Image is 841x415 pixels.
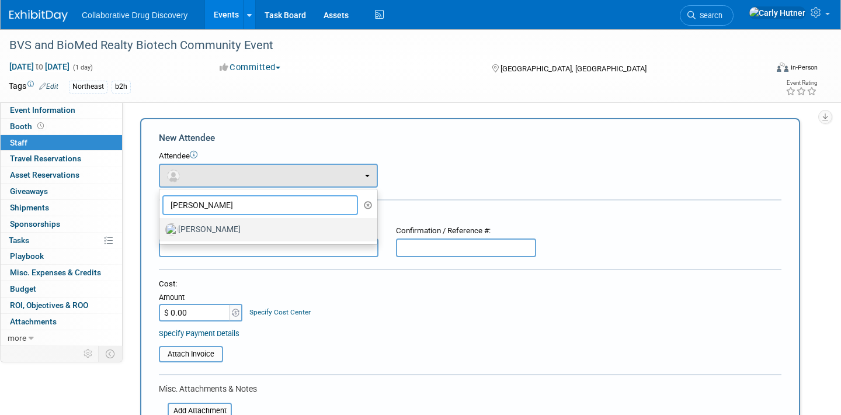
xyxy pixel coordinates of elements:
input: Search [162,195,358,215]
div: In-Person [790,63,818,72]
a: more [1,330,122,346]
a: Asset Reservations [1,167,122,183]
span: ROI, Objectives & ROO [10,300,88,310]
span: Budget [10,284,36,293]
div: Event Format [697,61,818,78]
span: Shipments [10,203,49,212]
span: Booth [10,122,46,131]
a: Staff [1,135,122,151]
span: Sponsorships [10,219,60,229]
label: [PERSON_NAME] [165,220,366,239]
div: Cost: [159,279,781,290]
a: ROI, Objectives & ROO [1,298,122,313]
span: Collaborative Drug Discovery [82,11,187,20]
img: Carly Hutner [749,6,806,19]
td: Tags [9,80,58,94]
span: Search [696,11,722,20]
a: Budget [1,281,122,297]
div: Northeast [69,81,107,93]
span: Playbook [10,251,44,261]
span: Asset Reservations [10,170,79,179]
div: Registration / Ticket Info (optional) [159,208,781,220]
button: Committed [216,61,285,74]
div: Misc. Attachments & Notes [159,383,781,395]
div: Event Rating [786,80,817,86]
span: (1 day) [72,64,93,71]
a: Giveaways [1,184,122,199]
td: Toggle Event Tabs [99,346,123,361]
div: New Attendee [159,132,781,144]
span: to [34,62,45,71]
a: Search [680,5,734,26]
span: more [8,333,26,343]
a: Misc. Expenses & Credits [1,265,122,281]
a: Specify Payment Details [159,329,239,338]
div: Attendee [159,151,781,162]
td: Personalize Event Tab Strip [78,346,99,361]
span: Booth not reserved yet [35,122,46,130]
a: Tasks [1,233,122,248]
span: Giveaways [10,186,48,196]
a: Playbook [1,248,122,264]
span: [DATE] [DATE] [9,61,70,72]
span: Travel Reservations [10,154,81,163]
a: Event Information [1,102,122,118]
body: Rich Text Area. Press ALT-0 for help. [6,5,606,16]
span: [GEOGRAPHIC_DATA], [GEOGRAPHIC_DATA] [501,64,647,73]
span: Staff [10,138,27,147]
a: Sponsorships [1,216,122,232]
div: Amount [159,292,244,304]
a: Travel Reservations [1,151,122,167]
a: Booth [1,119,122,134]
img: ExhibitDay [9,10,68,22]
span: Tasks [9,236,29,245]
div: BVS and BioMed Realty Biotech Community Event [5,35,749,56]
img: Format-Inperson.png [777,63,788,72]
span: Event Information [10,105,75,115]
a: Attachments [1,314,122,330]
span: Misc. Expenses & Credits [10,268,101,277]
div: b2h [112,81,131,93]
a: Edit [39,82,58,91]
span: Attachments [10,317,57,326]
a: Specify Cost Center [249,308,311,316]
div: Confirmation / Reference #: [396,226,536,237]
a: Shipments [1,200,122,216]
